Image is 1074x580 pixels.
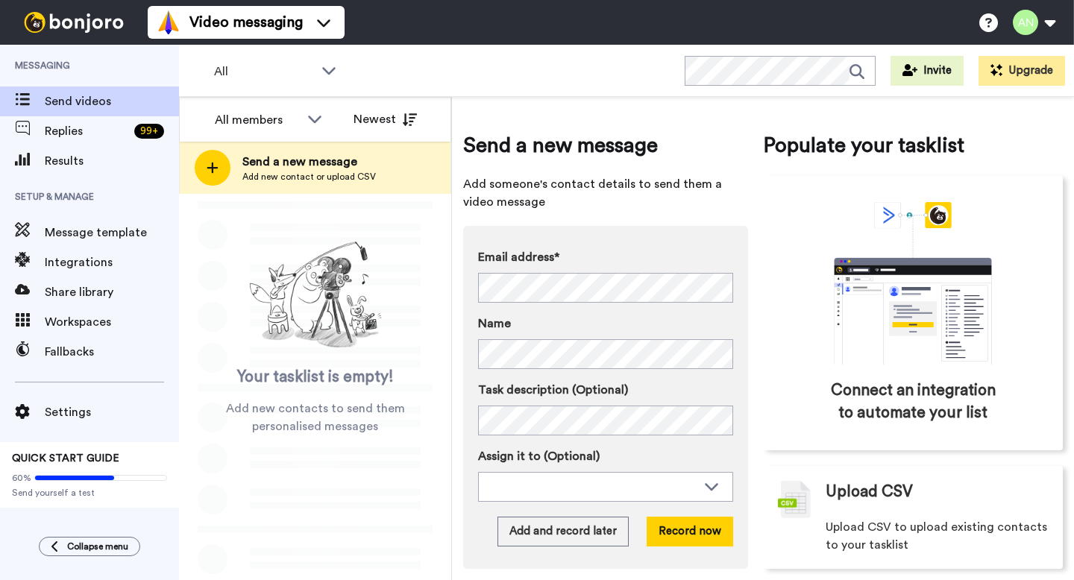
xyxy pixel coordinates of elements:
[242,171,376,183] span: Add new contact or upload CSV
[237,366,394,388] span: Your tasklist is empty!
[45,343,179,361] span: Fallbacks
[39,537,140,556] button: Collapse menu
[18,12,130,33] img: bj-logo-header-white.svg
[801,202,1025,365] div: animation
[134,124,164,139] div: 99 +
[478,381,733,399] label: Task description (Optional)
[67,540,128,552] span: Collapse menu
[778,481,811,518] img: csv-grey.png
[45,224,179,242] span: Message template
[45,152,179,170] span: Results
[12,472,31,484] span: 60%
[826,379,999,424] span: Connect an integration to automate your list
[45,92,179,110] span: Send videos
[647,517,733,546] button: Record now
[215,111,300,129] div: All members
[242,153,376,171] span: Send a new message
[763,130,1063,160] span: Populate your tasklist
[826,481,913,503] span: Upload CSV
[45,122,128,140] span: Replies
[478,248,733,266] label: Email address*
[214,63,314,81] span: All
[157,10,180,34] img: vm-color.svg
[12,453,119,464] span: QUICK START GUIDE
[478,315,511,332] span: Name
[45,403,179,421] span: Settings
[241,236,390,355] img: ready-set-action.png
[463,130,748,160] span: Send a new message
[891,56,964,86] button: Invite
[826,518,1048,554] span: Upload CSV to upload existing contacts to your tasklist
[201,400,429,435] span: Add new contacts to send them personalised messages
[189,12,303,33] span: Video messaging
[463,175,748,211] span: Add someone's contact details to send them a video message
[979,56,1065,86] button: Upgrade
[342,104,428,134] button: Newest
[478,447,733,465] label: Assign it to (Optional)
[45,313,179,331] span: Workspaces
[497,517,629,546] button: Add and record later
[45,253,179,271] span: Integrations
[45,283,179,301] span: Share library
[12,487,167,499] span: Send yourself a test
